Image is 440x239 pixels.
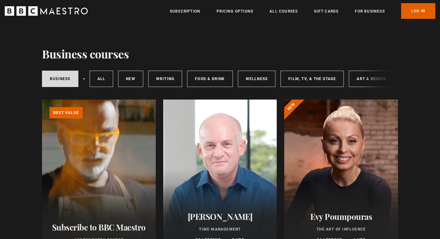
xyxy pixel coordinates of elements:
[292,212,390,221] h2: Evy Poumpouras
[171,226,270,232] p: Time Management
[349,71,394,87] a: Art & Design
[217,8,253,14] a: Pricing Options
[355,8,385,14] a: For business
[270,8,298,14] a: All Courses
[187,71,233,87] a: Food & Drink
[292,226,390,232] p: The Art of Influence
[5,6,88,16] svg: BBC Maestro
[401,3,435,19] a: Log In
[42,47,129,60] h1: Business courses
[170,3,435,19] nav: Primary
[90,71,113,87] a: All
[50,107,83,118] p: Best value
[170,8,200,14] a: Subscription
[171,212,270,221] h2: [PERSON_NAME]
[118,71,143,87] a: New
[280,71,344,87] a: Film, TV, & The Stage
[238,71,276,87] a: Wellness
[42,71,78,87] a: Business
[148,71,182,87] a: Writing
[314,8,338,14] a: Gift Cards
